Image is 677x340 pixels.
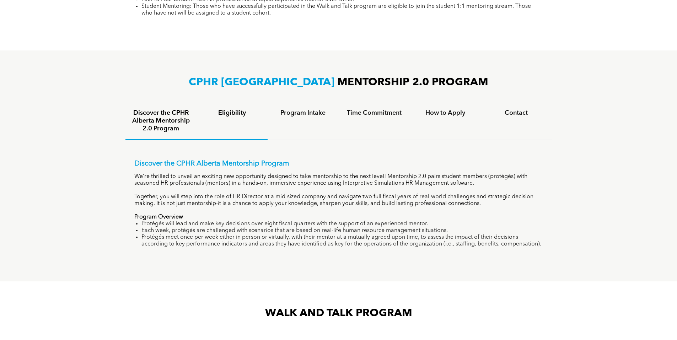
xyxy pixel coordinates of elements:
li: Each week, protégés are challenged with scenarios that are based on real-life human resource mana... [141,227,543,234]
li: Protégés meet once per week either in person or virtually, with their mentor at a mutually agreed... [141,234,543,248]
h4: Time Commitment [345,109,403,117]
strong: Program Overview [134,214,183,220]
p: We’re thrilled to unveil an exciting new opportunity designed to take mentorship to the next leve... [134,173,543,187]
p: Discover the CPHR Alberta Mentorship Program [134,160,543,168]
h4: Eligibility [203,109,261,117]
span: MENTORSHIP 2.0 PROGRAM [337,77,488,88]
span: CPHR [GEOGRAPHIC_DATA] [189,77,334,88]
p: Together, you will step into the role of HR Director at a mid-sized company and navigate two full... [134,194,543,207]
span: WALK AND TALK PROGRAM [265,308,412,319]
h4: Contact [487,109,546,117]
h4: Discover the CPHR Alberta Mentorship 2.0 Program [132,109,190,133]
h4: How to Apply [416,109,474,117]
h4: Program Intake [274,109,332,117]
li: Student Mentoring: Those who have successfully participated in the Walk and Talk program are elig... [141,3,543,17]
li: Protégés will lead and make key decisions over eight fiscal quarters with the support of an exper... [141,221,543,227]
